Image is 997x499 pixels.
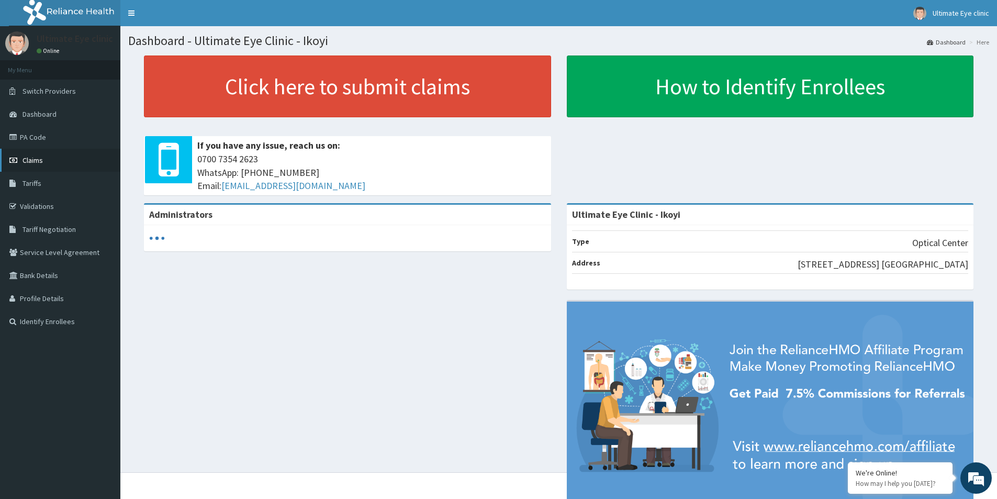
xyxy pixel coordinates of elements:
a: Online [37,47,62,54]
svg: audio-loading [149,230,165,246]
span: Dashboard [23,109,57,119]
a: [EMAIL_ADDRESS][DOMAIN_NAME] [221,180,365,192]
img: User Image [913,7,926,20]
p: How may I help you today? [856,479,945,488]
span: Ultimate Eye clinic [933,8,989,18]
a: Click here to submit claims [144,56,551,117]
span: 0700 7354 2623 WhatsApp: [PHONE_NUMBER] Email: [197,152,546,193]
p: Ultimate Eye clinic [37,34,113,43]
p: Optical Center [912,236,968,250]
b: Address [572,258,600,268]
span: Switch Providers [23,86,76,96]
a: How to Identify Enrollees [567,56,974,117]
img: User Image [5,31,29,55]
a: Dashboard [927,38,966,47]
div: We're Online! [856,468,945,478]
strong: Ultimate Eye Clinic - Ikoyi [572,208,680,220]
b: If you have any issue, reach us on: [197,139,340,151]
p: [STREET_ADDRESS] [GEOGRAPHIC_DATA] [798,258,968,271]
span: Claims [23,156,43,165]
span: Tariffs [23,179,41,188]
h1: Dashboard - Ultimate Eye Clinic - Ikoyi [128,34,989,48]
b: Administrators [149,208,212,220]
b: Type [572,237,589,246]
li: Here [967,38,989,47]
span: Tariff Negotiation [23,225,76,234]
